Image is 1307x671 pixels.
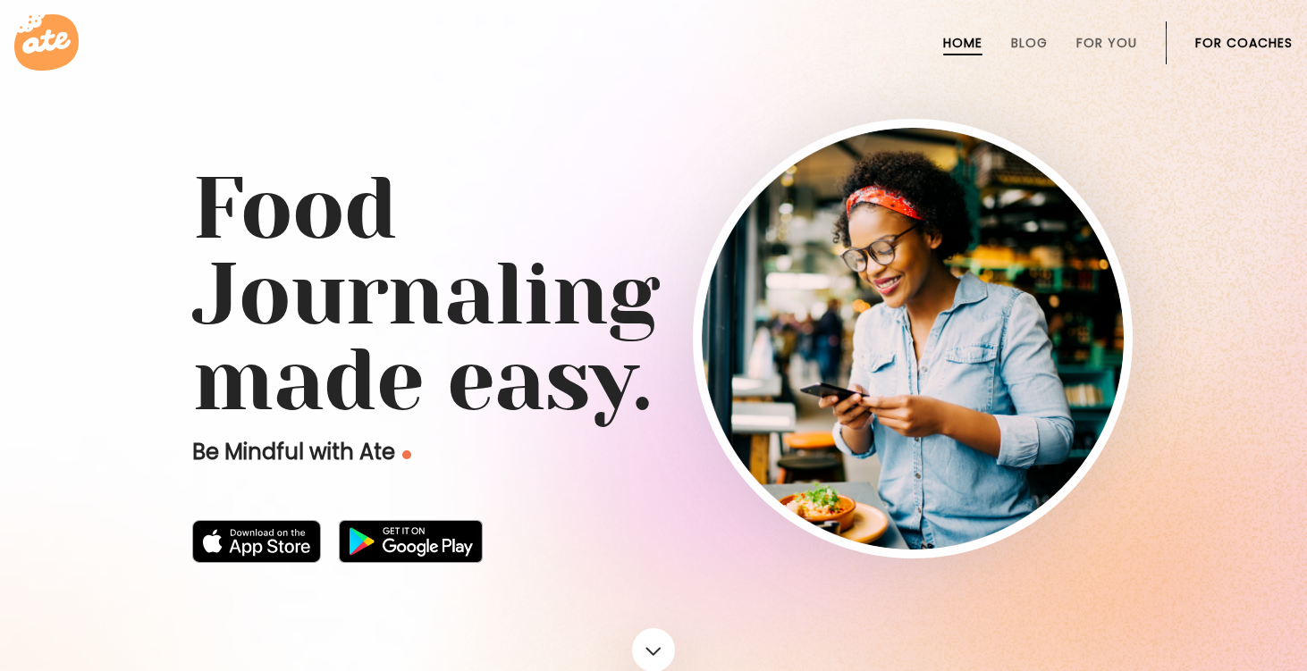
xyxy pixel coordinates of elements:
[192,166,1115,424] h1: Food Journaling made easy.
[192,438,693,466] p: Be Mindful with Ate
[339,520,483,563] img: badge-download-google.png
[943,36,982,50] a: Home
[1195,36,1293,50] a: For Coaches
[1076,36,1137,50] a: For You
[702,128,1124,549] img: home-hero-img-rounded.png
[192,520,321,563] img: badge-download-apple.svg
[1011,36,1048,50] a: Blog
